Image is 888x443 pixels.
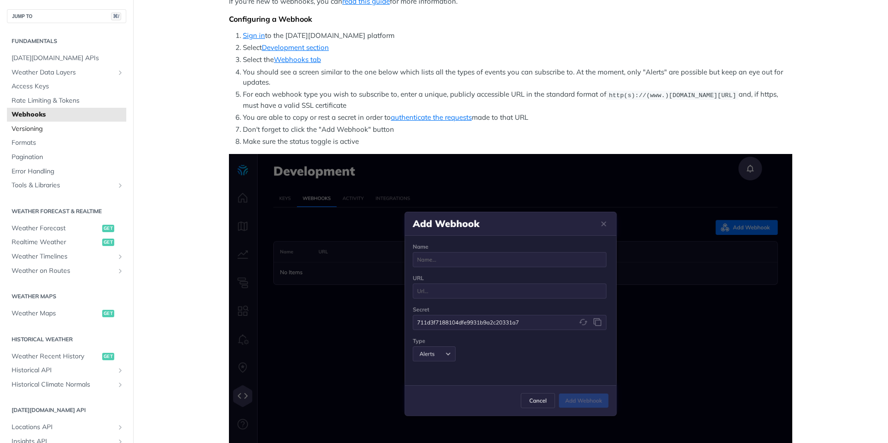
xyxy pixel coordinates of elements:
span: Pagination [12,153,124,162]
span: Weather Maps [12,309,100,318]
span: http(s)://(www.)[DOMAIN_NAME][URL] [609,92,736,98]
button: JUMP TO⌘/ [7,9,126,23]
span: Access Keys [12,82,124,91]
li: You are able to copy or rest a secret in order to made to that URL [243,112,792,123]
a: Formats [7,136,126,150]
li: You should see a screen similar to the one below which lists all the types of events you can subs... [243,67,792,88]
a: Weather Forecastget [7,221,126,235]
a: authenticate the requests [391,113,472,122]
a: Weather Mapsget [7,307,126,320]
span: ⌘/ [111,12,121,20]
h2: Fundamentals [7,37,126,45]
a: Versioning [7,122,126,136]
button: Show subpages for Historical Climate Normals [117,381,124,388]
button: Show subpages for Weather Timelines [117,253,124,260]
a: [DATE][DOMAIN_NAME] APIs [7,51,126,65]
span: get [102,310,114,317]
a: Tools & LibrariesShow subpages for Tools & Libraries [7,178,126,192]
span: Error Handling [12,167,124,176]
a: Development section [262,43,329,52]
a: Weather on RoutesShow subpages for Weather on Routes [7,264,126,278]
span: Versioning [12,124,124,134]
span: get [102,239,114,246]
span: Weather Data Layers [12,68,114,77]
span: Weather Timelines [12,252,114,261]
a: Realtime Weatherget [7,235,126,249]
li: Select [243,43,792,53]
li: Make sure the status toggle is active [243,136,792,147]
span: Weather Recent History [12,352,100,361]
span: [DATE][DOMAIN_NAME] APIs [12,54,124,63]
li: For each webhook type you wish to subscribe to, enter a unique, publicly accessible URL in the st... [243,89,792,111]
a: Pagination [7,150,126,164]
li: Don't forget to click the "Add Webhook" button [243,124,792,135]
button: Show subpages for Weather on Routes [117,267,124,275]
button: Show subpages for Tools & Libraries [117,182,124,189]
button: Show subpages for Weather Data Layers [117,69,124,76]
h2: Weather Forecast & realtime [7,207,126,215]
a: Locations APIShow subpages for Locations API [7,420,126,434]
span: Historical Climate Normals [12,380,114,389]
a: Access Keys [7,80,126,93]
h2: Historical Weather [7,335,126,344]
a: Rate Limiting & Tokens [7,94,126,108]
span: Weather on Routes [12,266,114,276]
h2: Weather Maps [7,292,126,301]
span: Realtime Weather [12,238,100,247]
span: Webhooks [12,110,124,119]
span: Weather Forecast [12,224,100,233]
li: Select the [243,55,792,65]
a: Webhooks [7,108,126,122]
a: Weather Recent Historyget [7,350,126,363]
div: Configuring a Webhook [229,14,792,24]
span: get [102,225,114,232]
li: to the [DATE][DOMAIN_NAME] platform [243,31,792,41]
a: Weather Data LayersShow subpages for Weather Data Layers [7,66,126,80]
a: Weather TimelinesShow subpages for Weather Timelines [7,250,126,264]
a: Error Handling [7,165,126,178]
a: Historical Climate NormalsShow subpages for Historical Climate Normals [7,378,126,392]
a: Webhooks tab [274,55,321,64]
span: Tools & Libraries [12,181,114,190]
span: Formats [12,138,124,148]
span: Rate Limiting & Tokens [12,96,124,105]
h2: [DATE][DOMAIN_NAME] API [7,406,126,414]
span: Historical API [12,366,114,375]
span: Locations API [12,423,114,432]
button: Show subpages for Locations API [117,424,124,431]
button: Show subpages for Historical API [117,367,124,374]
a: Sign in [243,31,265,40]
a: Historical APIShow subpages for Historical API [7,363,126,377]
span: get [102,353,114,360]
